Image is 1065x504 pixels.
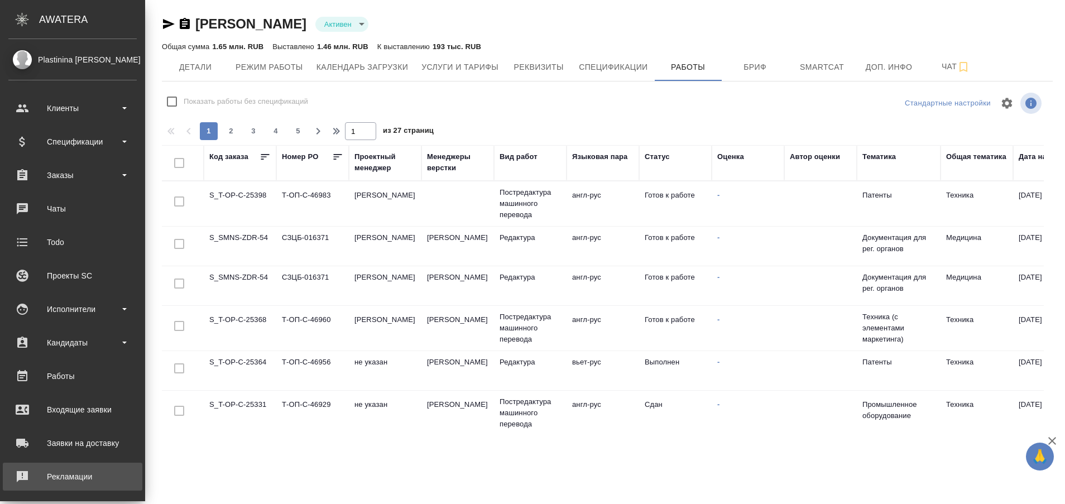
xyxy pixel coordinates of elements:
[3,429,142,457] a: Заявки на доставку
[8,368,137,385] div: Работы
[902,95,994,112] div: split button
[321,20,355,29] button: Активен
[717,191,719,199] a: -
[661,60,715,74] span: Работы
[212,42,263,51] p: 1.65 млн. RUB
[941,227,1013,266] td: Медицина
[862,151,896,162] div: Тематика
[349,351,421,390] td: не указан
[941,351,1013,390] td: Техника
[276,266,349,305] td: СЗЦБ-016371
[862,399,935,421] p: Промышленное оборудование
[222,122,240,140] button: 2
[421,60,498,74] span: Услуги и тарифы
[169,60,222,74] span: Детали
[204,351,276,390] td: S_T-OP-C-25364
[349,309,421,348] td: [PERSON_NAME]
[862,190,935,201] p: Патенты
[383,124,434,140] span: из 27 страниц
[427,151,488,174] div: Менеджеры верстки
[3,262,142,290] a: Проекты SC
[639,266,712,305] td: Готов к работе
[862,232,935,255] p: Документация для рег. органов
[500,311,561,345] p: Постредактура машинного перевода
[717,233,719,242] a: -
[500,357,561,368] p: Редактура
[862,311,935,345] p: Техника (с элементами маркетинга)
[276,227,349,266] td: СЗЦБ-016371
[567,266,639,305] td: англ-рус
[717,400,719,409] a: -
[244,126,262,137] span: 3
[8,234,137,251] div: Todo
[3,195,142,223] a: Чаты
[957,60,970,74] svg: Подписаться
[717,315,719,324] a: -
[500,232,561,243] p: Редактура
[994,90,1020,117] span: Настроить таблицу
[639,393,712,433] td: Сдан
[222,126,240,137] span: 2
[717,273,719,281] a: -
[8,334,137,351] div: Кандидаты
[567,184,639,223] td: англ-рус
[195,16,306,31] a: [PERSON_NAME]
[3,228,142,256] a: Todo
[349,393,421,433] td: не указан
[244,122,262,140] button: 3
[276,351,349,390] td: Т-ОП-С-46956
[941,184,1013,223] td: Техника
[946,151,1006,162] div: Общая тематика
[315,17,368,32] div: Активен
[8,267,137,284] div: Проекты SC
[276,393,349,433] td: Т-ОП-С-46929
[639,227,712,266] td: Готов к работе
[204,184,276,223] td: S_T-OP-C-25398
[941,266,1013,305] td: Медицина
[1026,443,1054,471] button: 🙏
[567,393,639,433] td: англ-рус
[639,184,712,223] td: Готов к работе
[717,151,744,162] div: Оценка
[349,184,421,223] td: [PERSON_NAME]
[790,151,840,162] div: Автор оценки
[941,309,1013,348] td: Техника
[162,17,175,31] button: Скопировать ссылку для ЯМессенджера
[316,60,409,74] span: Календарь загрузки
[795,60,849,74] span: Smartcat
[317,42,368,51] p: 1.46 млн. RUB
[8,468,137,485] div: Рекламации
[862,272,935,294] p: Документация для рег. органов
[567,227,639,266] td: англ-рус
[433,42,481,51] p: 193 тыс. RUB
[8,401,137,418] div: Входящие заявки
[8,54,137,66] div: Plastinina [PERSON_NAME]
[1030,445,1049,468] span: 🙏
[639,309,712,348] td: Готов к работе
[349,266,421,305] td: [PERSON_NAME]
[236,60,303,74] span: Режим работы
[276,309,349,348] td: Т-ОП-С-46960
[862,357,935,368] p: Патенты
[289,122,307,140] button: 5
[178,17,191,31] button: Скопировать ссылку
[3,463,142,491] a: Рекламации
[639,351,712,390] td: Выполнен
[267,126,285,137] span: 4
[8,167,137,184] div: Заказы
[204,393,276,433] td: S_T-OP-C-25331
[162,42,212,51] p: Общая сумма
[267,122,285,140] button: 4
[500,272,561,283] p: Редактура
[3,362,142,390] a: Работы
[1020,93,1044,114] span: Посмотреть информацию
[276,184,349,223] td: Т-ОП-С-46983
[272,42,317,51] p: Выставлено
[512,60,565,74] span: Реквизиты
[8,100,137,117] div: Клиенты
[421,393,494,433] td: [PERSON_NAME]
[500,187,561,220] p: Постредактура машинного перевода
[862,60,916,74] span: Доп. инфо
[941,393,1013,433] td: Техника
[579,60,647,74] span: Спецификации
